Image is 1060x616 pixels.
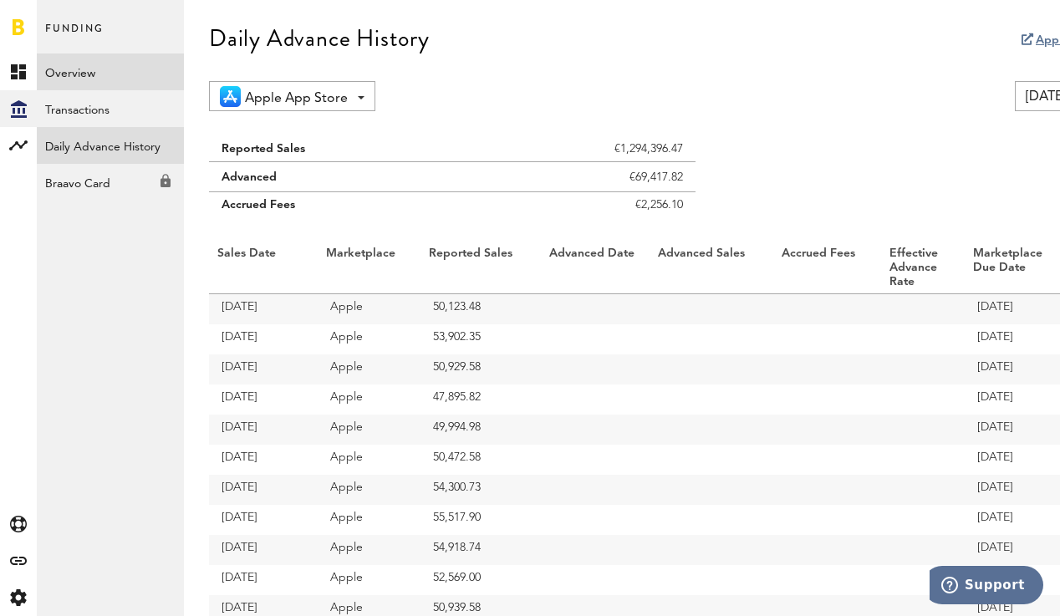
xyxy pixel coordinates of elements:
a: Transactions [37,90,184,127]
td: [DATE] [209,294,318,324]
img: 21.png [220,86,241,107]
a: Daily Advance History [37,127,184,164]
th: Effective Advance Rate [881,242,965,294]
td: 55,517.90 [420,505,540,535]
td: Accrued Fees [209,192,471,227]
td: €69,417.82 [471,162,696,192]
td: [DATE] [209,565,318,595]
th: Sales Date [209,242,318,294]
td: Apple [318,324,420,354]
td: [DATE] [209,354,318,384]
th: Reported Sales [420,242,540,294]
td: 47,895.82 [420,384,540,415]
td: [DATE] [209,324,318,354]
th: Advanced Date [541,242,650,294]
td: [DATE] [209,505,318,535]
td: 50,123.48 [420,294,540,324]
td: 54,300.73 [420,475,540,505]
span: Apple App Store [245,84,348,113]
td: Apple [318,415,420,445]
td: Reported Sales [209,128,471,162]
td: 52,569.00 [420,565,540,595]
td: Apple [318,505,420,535]
td: [DATE] [209,415,318,445]
th: Marketplace [318,242,420,294]
td: 53,902.35 [420,324,540,354]
td: €2,256.10 [471,192,696,227]
td: Apple [318,475,420,505]
td: 49,994.98 [420,415,540,445]
th: Accrued Fees [773,242,881,294]
a: Overview [37,53,184,90]
td: [DATE] [209,384,318,415]
td: Advanced [209,162,471,192]
div: Daily Advance History [209,25,430,52]
td: [DATE] [209,475,318,505]
span: Funding [45,18,104,53]
iframe: Opens a widget where you can find more information [930,566,1043,608]
th: Advanced Sales [650,242,773,294]
td: €1,294,396.47 [471,128,696,162]
td: Apple [318,384,420,415]
td: 50,929.58 [420,354,540,384]
div: Braavo Card [37,164,184,194]
td: Apple [318,445,420,475]
td: 50,472.58 [420,445,540,475]
td: Apple [318,535,420,565]
td: Apple [318,565,420,595]
td: 54,918.74 [420,535,540,565]
td: Apple [318,354,420,384]
td: [DATE] [209,535,318,565]
td: [DATE] [209,445,318,475]
td: Apple [318,294,420,324]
